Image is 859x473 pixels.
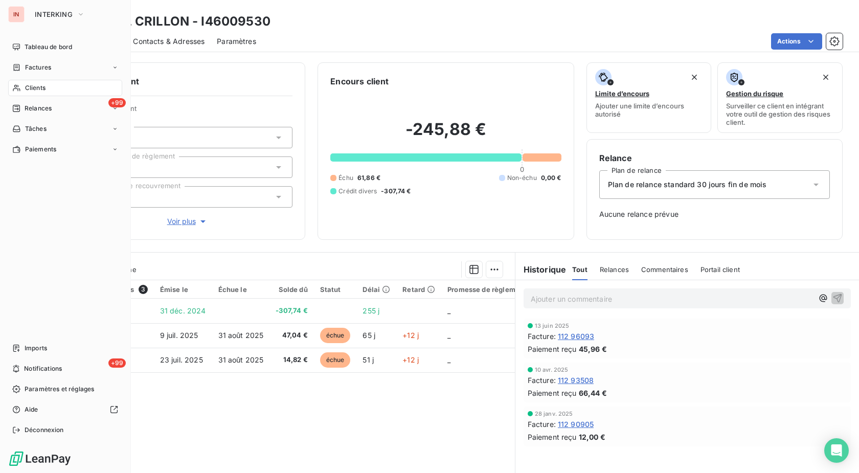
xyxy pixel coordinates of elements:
span: +12 j [402,355,419,364]
div: Solde dû [276,285,307,294]
span: Commentaires [641,265,688,274]
span: 47,04 € [276,330,307,341]
h6: Informations client [62,75,292,87]
span: Facture : [528,419,556,430]
span: 31 déc. 2024 [160,306,206,315]
h3: HOTEL CRILLON - I46009530 [90,12,270,31]
span: Gestion du risque [726,89,783,98]
span: 112 90905 [558,419,594,430]
span: Imports [25,344,47,353]
span: Limite d’encours [595,89,649,98]
span: 13 juin 2025 [535,323,570,329]
h2: -245,88 € [330,119,561,150]
button: Limite d’encoursAjouter une limite d’encours autorisé [586,62,712,133]
h6: Encours client [330,75,389,87]
span: 112 93508 [558,375,594,386]
div: Échue le [218,285,264,294]
span: échue [320,352,351,368]
div: Émise le [160,285,206,294]
span: Paiement reçu [528,344,577,354]
span: Notifications [24,364,62,373]
span: 0 [520,165,524,173]
h6: Relance [599,152,830,164]
span: Aucune relance prévue [599,209,830,219]
div: Statut [320,285,351,294]
span: Portail client [700,265,740,274]
span: -307,74 € [276,306,307,316]
span: Paiements [25,145,56,154]
span: Échu [338,173,353,183]
span: Aide [25,405,38,414]
span: _ [447,331,450,340]
span: +99 [108,358,126,368]
span: Facture : [528,331,556,342]
h6: Historique [515,263,567,276]
span: 65 j [363,331,375,340]
span: 61,86 € [357,173,380,183]
span: Paramètres et réglages [25,385,94,394]
span: 31 août 2025 [218,355,264,364]
span: Contacts & Adresses [133,36,205,47]
div: Open Intercom Messenger [824,438,849,463]
span: Plan de relance standard 30 jours fin de mois [608,179,767,190]
button: Voir plus [82,216,292,227]
span: 0,00 € [541,173,561,183]
span: Ajouter une limite d’encours autorisé [595,102,703,118]
span: 3 [139,285,148,294]
button: Actions [771,33,822,50]
div: Délai [363,285,390,294]
span: Factures [25,63,51,72]
span: 10 avr. 2025 [535,367,569,373]
span: Propriétés Client [82,104,292,119]
span: Paiement reçu [528,432,577,442]
span: Voir plus [167,216,208,227]
span: +12 j [402,331,419,340]
a: Aide [8,401,122,418]
img: Logo LeanPay [8,451,72,467]
span: Relances [600,265,629,274]
span: 14,82 € [276,355,307,365]
span: Tableau de bord [25,42,72,52]
span: 23 juil. 2025 [160,355,203,364]
span: 66,44 € [579,388,607,398]
span: 12,00 € [579,432,605,442]
span: 45,96 € [579,344,607,354]
span: Non-échu [507,173,537,183]
span: Facture : [528,375,556,386]
span: INTERKING [35,10,73,18]
span: Tâches [25,124,47,133]
span: Paramètres [217,36,256,47]
button: Gestion du risqueSurveiller ce client en intégrant votre outil de gestion des risques client. [717,62,843,133]
span: 255 j [363,306,379,315]
span: Déconnexion [25,425,64,435]
span: 9 juil. 2025 [160,331,198,340]
div: IN [8,6,25,22]
span: -307,74 € [381,187,411,196]
span: Clients [25,83,46,93]
span: 112 96093 [558,331,594,342]
span: 31 août 2025 [218,331,264,340]
span: 28 janv. 2025 [535,411,573,417]
span: Paiement reçu [528,388,577,398]
span: _ [447,355,450,364]
span: Tout [572,265,587,274]
span: _ [447,306,450,315]
div: Retard [402,285,435,294]
span: échue [320,328,351,343]
span: Relances [25,104,52,113]
div: Promesse de règlement [447,285,526,294]
span: Surveiller ce client en intégrant votre outil de gestion des risques client. [726,102,834,126]
span: 51 j [363,355,374,364]
span: +99 [108,98,126,107]
span: Crédit divers [338,187,377,196]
